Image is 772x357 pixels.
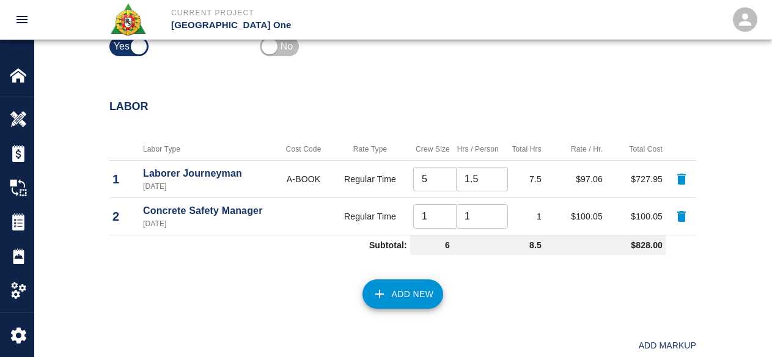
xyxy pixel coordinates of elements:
td: 8.5 [453,235,545,255]
td: $97.06 [545,160,606,197]
button: open drawer [7,5,37,34]
img: Roger & Sons Concrete [109,2,147,37]
p: [DATE] [143,181,274,192]
p: 1 [112,170,137,188]
iframe: Chat Widget [711,298,772,357]
td: 7.5 [502,160,545,197]
p: Current Project [171,7,452,18]
td: A-BOOK [277,160,330,197]
td: Regular Time [330,197,410,235]
td: 1 [502,197,545,235]
td: $828.00 [545,235,666,255]
th: Rate Type [330,138,410,161]
h2: Labor [109,100,696,114]
td: Regular Time [330,160,410,197]
th: Total Hrs [502,138,545,161]
p: 2 [112,207,137,226]
th: Hrs / Person [453,138,502,161]
td: 6 [410,235,453,255]
th: Crew Size [410,138,453,161]
th: Labor Type [140,138,277,161]
p: Laborer Journeyman [143,166,274,181]
p: Concrete Safety Manager [143,204,274,218]
th: Cost Code [277,138,330,161]
td: Subtotal: [109,235,410,255]
td: $100.05 [545,197,606,235]
button: Add New [362,279,444,309]
th: Total Cost [606,138,666,161]
td: $727.95 [606,160,666,197]
td: $100.05 [606,197,666,235]
p: [GEOGRAPHIC_DATA] One [171,18,452,32]
h4: Add Markup [639,340,696,351]
p: [DATE] [143,218,274,229]
th: Rate / Hr. [545,138,606,161]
